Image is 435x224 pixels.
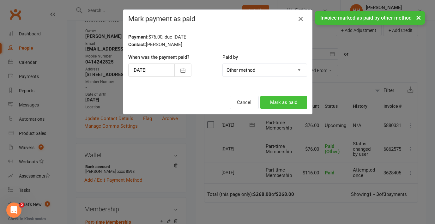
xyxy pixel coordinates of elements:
[260,96,307,109] button: Mark as paid
[413,11,424,24] button: ×
[230,96,259,109] button: Cancel
[128,41,307,48] div: [PERSON_NAME]
[315,11,425,25] div: Invoice marked as paid by other method
[128,53,189,61] label: When was the payment paid?
[128,33,307,41] div: $76.00, due [DATE]
[222,53,238,61] label: Paid by
[19,203,24,208] span: 2
[6,203,21,218] iframe: Intercom live chat
[128,34,148,40] strong: Payment:
[128,42,146,47] strong: Contact:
